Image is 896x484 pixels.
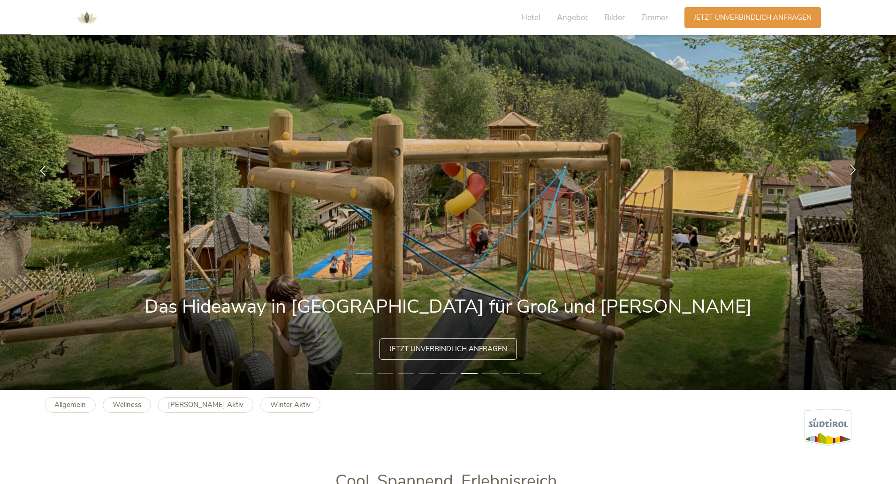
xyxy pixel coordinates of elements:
span: Angebot [557,12,588,23]
a: Wellness [103,397,151,413]
span: Zimmer [641,12,668,23]
span: Jetzt unverbindlich anfragen [389,344,507,354]
span: Bilder [604,12,625,23]
a: Winter Aktiv [260,397,320,413]
img: Südtirol [805,409,851,446]
b: Winter Aktiv [270,400,311,409]
img: AMONTI & LUNARIS Wellnessresort [73,4,101,32]
span: Jetzt unverbindlich anfragen [694,13,812,23]
a: AMONTI & LUNARIS Wellnessresort [73,14,101,21]
b: [PERSON_NAME] Aktiv [168,400,243,409]
b: Wellness [113,400,141,409]
b: Allgemein [54,400,86,409]
a: Allgemein [45,397,96,413]
span: Hotel [521,12,540,23]
a: [PERSON_NAME] Aktiv [158,397,253,413]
